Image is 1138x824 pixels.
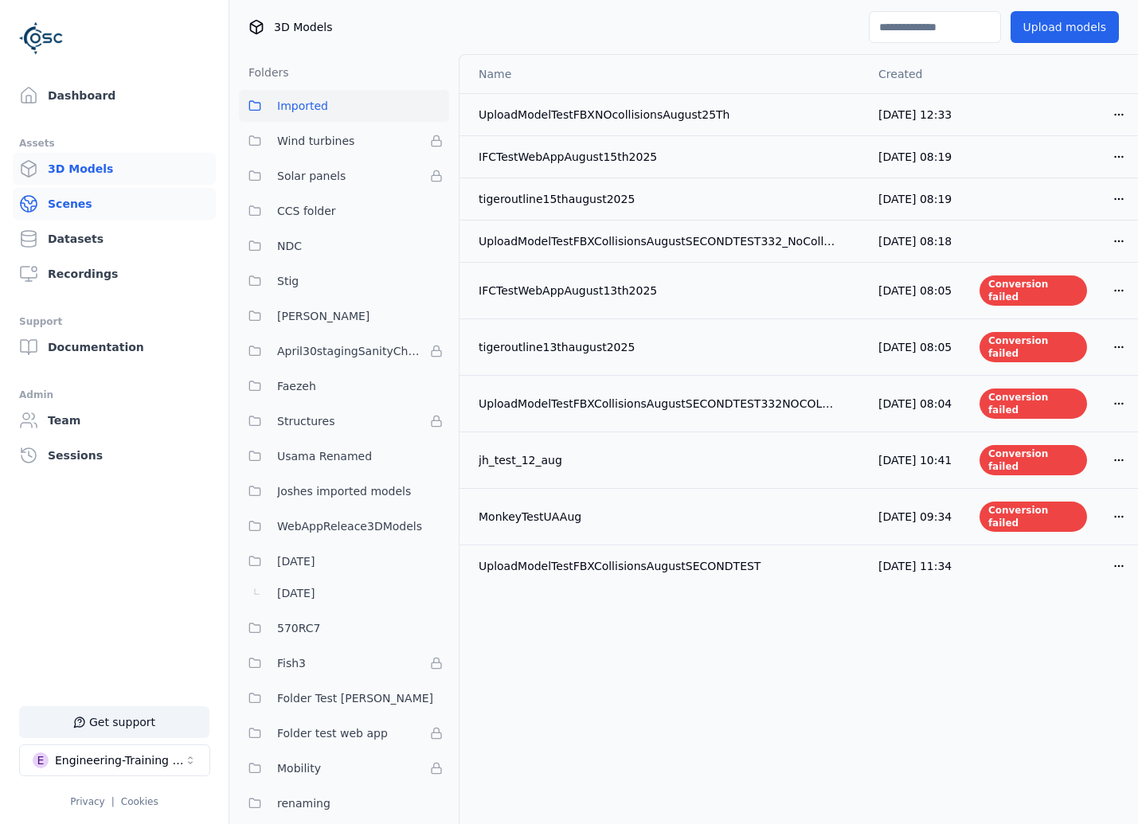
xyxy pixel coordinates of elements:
button: Faezeh [239,370,449,402]
span: [DATE] 11:34 [878,560,952,572]
div: Conversion failed [980,332,1087,362]
button: WebAppReleace3DModels [239,510,449,542]
div: Conversion failed [980,445,1087,475]
span: [PERSON_NAME] [277,307,370,326]
button: Folder Test [PERSON_NAME] [239,682,449,714]
button: 570RC7 [239,612,449,644]
span: NDC [277,236,302,256]
div: MonkeyTestUAAug [479,509,835,525]
span: [DATE] [277,552,315,571]
div: Engineering-Training (SSO Staging) [55,752,184,768]
div: tigeroutline15thaugust2025 [479,191,835,207]
a: Dashboard [13,80,216,111]
span: Usama Renamed [277,447,372,466]
span: April30stagingSanityCheck [277,342,424,361]
div: Conversion failed [980,389,1087,419]
th: Name [460,55,866,93]
button: Get support [19,706,209,738]
span: 3D Models [274,19,332,35]
span: Folder Test [PERSON_NAME] [277,689,433,708]
div: IFCTestWebAppAugust13th2025 [479,283,835,299]
a: Sessions [13,439,216,471]
span: [DATE] 08:19 [878,193,952,205]
div: UploadModelTestFBXCollisionsAugustSECONDTEST332NOCOLLISIONS [479,396,835,412]
div: UploadModelTestFBXCollisionsAugustSECONDTEST [479,558,835,574]
h3: Folders [239,64,289,80]
div: Assets [19,134,209,153]
span: Structures [277,412,334,431]
span: [DATE] 08:04 [878,397,952,410]
a: Team [13,404,216,436]
span: Imported [277,96,328,115]
button: Select a workspace [19,744,210,776]
span: CCS folder [277,201,336,221]
span: [DATE] 10:41 [878,454,952,467]
div: Conversion failed [980,502,1087,532]
button: [PERSON_NAME] [239,300,449,332]
a: Scenes [13,188,216,220]
img: Logo [19,16,64,61]
button: renaming [239,787,449,819]
div: E [33,752,49,768]
button: Fish3 [239,647,449,679]
button: Imported [239,90,449,122]
span: [DATE] [277,584,315,603]
span: Joshes imported models [277,482,411,501]
div: Admin [19,385,209,404]
button: NDC [239,230,449,262]
button: [DATE] [239,577,449,609]
span: Mobility [277,759,321,778]
span: [DATE] 08:19 [878,150,952,163]
span: 570RC7 [277,619,320,638]
button: Structures [239,405,449,437]
span: Faezeh [277,377,316,396]
div: UploadModelTestFBXCollisionsAugustSECONDTEST332_NoCollisions [479,233,835,249]
button: CCS folder [239,195,449,227]
div: UploadModelTestFBXNOcollisionsAugust25Th [479,107,835,123]
button: Upload models [1011,11,1119,43]
span: Fish3 [277,654,306,673]
div: Support [19,312,209,331]
span: WebAppReleace3DModels [277,517,422,536]
button: Folder test web app [239,717,449,749]
button: Stig [239,265,449,297]
span: [DATE] 08:18 [878,235,952,248]
span: | [111,796,115,807]
a: Cookies [121,796,158,807]
span: Solar panels [277,166,346,185]
div: Conversion failed [980,275,1087,306]
div: tigeroutline13thaugust2025 [479,339,835,355]
span: [DATE] 08:05 [878,341,952,353]
a: Datasets [13,223,216,255]
span: [DATE] 12:33 [878,108,952,121]
button: Joshes imported models [239,475,449,507]
span: [DATE] 08:05 [878,284,952,297]
th: Created [866,55,967,93]
a: Recordings [13,258,216,290]
button: [DATE] [239,545,449,577]
a: 3D Models [13,153,216,185]
button: Usama Renamed [239,440,449,472]
a: Documentation [13,331,216,363]
span: Folder test web app [277,724,388,743]
span: renaming [277,794,330,813]
div: IFCTestWebAppAugust15th2025 [479,149,835,165]
button: Mobility [239,752,449,784]
span: Stig [277,271,299,291]
span: Wind turbines [277,131,354,150]
button: April30stagingSanityCheck [239,335,449,367]
a: Privacy [70,796,104,807]
button: Wind turbines [239,125,449,157]
button: Solar panels [239,160,449,192]
div: jh_test_12_aug [479,452,835,468]
span: [DATE] 09:34 [878,510,952,523]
